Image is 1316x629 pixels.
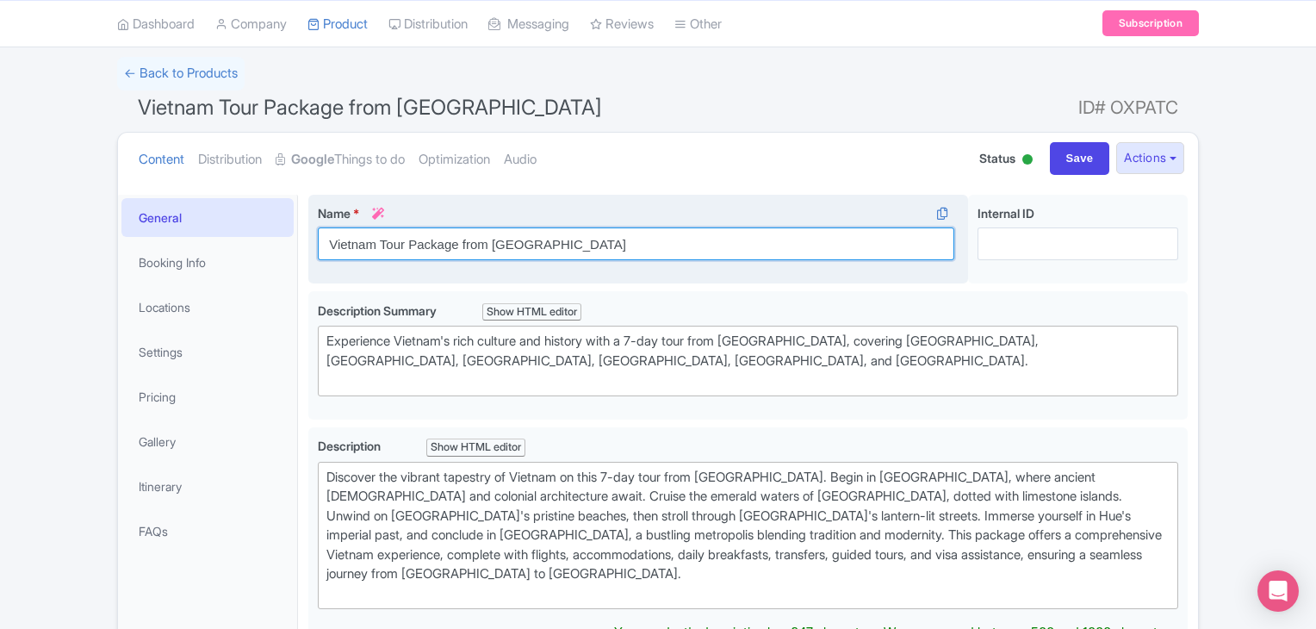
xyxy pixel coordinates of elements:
[1116,142,1184,174] button: Actions
[504,133,537,187] a: Audio
[326,468,1170,604] div: Discover the vibrant tapestry of Vietnam on this 7-day tour from [GEOGRAPHIC_DATA]. Begin in [GEO...
[1257,570,1299,612] div: Open Intercom Messenger
[482,303,581,321] div: Show HTML editor
[121,467,294,506] a: Itinerary
[121,333,294,371] a: Settings
[291,150,334,170] strong: Google
[1050,142,1110,175] input: Save
[426,439,525,457] div: Show HTML editor
[978,206,1034,221] span: Internal ID
[139,133,184,187] a: Content
[276,133,405,187] a: GoogleThings to do
[1102,10,1199,36] a: Subscription
[121,377,294,416] a: Pricing
[121,288,294,327] a: Locations
[198,133,262,187] a: Distribution
[318,439,383,453] span: Description
[1078,90,1178,125] span: ID# OXPATC
[979,149,1015,167] span: Status
[121,422,294,461] a: Gallery
[318,206,351,221] span: Name
[1019,147,1036,174] div: Active
[326,332,1170,390] div: Experience Vietnam's rich culture and history with a 7-day tour from [GEOGRAPHIC_DATA], covering ...
[121,243,294,282] a: Booking Info
[138,95,602,120] span: Vietnam Tour Package from [GEOGRAPHIC_DATA]
[318,303,439,318] span: Description Summary
[121,198,294,237] a: General
[117,57,245,90] a: ← Back to Products
[419,133,490,187] a: Optimization
[121,512,294,551] a: FAQs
